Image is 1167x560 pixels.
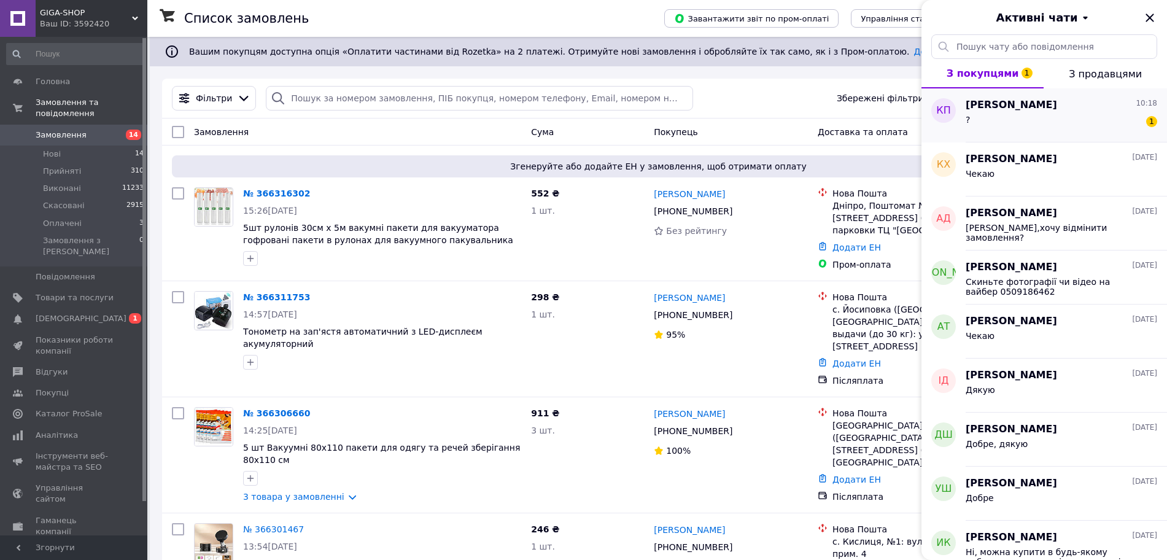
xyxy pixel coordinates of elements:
[243,223,513,245] a: 5шт рулонів 30см х 5м вакумні пакети для вакууматора гофровані пакети в рулонах для вакуумного па...
[937,158,950,172] span: КХ
[936,536,950,550] span: ИК
[832,491,1004,503] div: Післяплата
[1132,531,1157,541] span: [DATE]
[937,320,950,334] span: АТ
[531,189,559,198] span: 552 ₴
[243,189,310,198] a: № 366316302
[1132,152,1157,163] span: [DATE]
[531,524,559,534] span: 246 ₴
[936,212,950,226] span: АД
[996,10,1077,26] span: Активні чати
[832,535,1004,560] div: с. Кислиця, №1: вул. Матроська, 66А прим. 4
[36,335,114,357] span: Показники роботи компанії
[966,331,994,341] span: Чекаю
[1132,206,1157,217] span: [DATE]
[966,115,970,125] span: ?
[195,188,233,226] img: Фото товару
[40,18,147,29] div: Ваш ID: 3592420
[666,446,691,456] span: 100%
[1146,116,1157,127] span: 1
[36,313,126,324] span: [DEMOGRAPHIC_DATA]
[832,243,881,252] a: Додати ЕН
[43,218,82,229] span: Оплачені
[966,531,1057,545] span: [PERSON_NAME]
[664,9,839,28] button: Завантажити звіт по пром-оплаті
[184,11,309,26] h1: Список замовлень
[194,407,233,446] a: Фото товару
[1142,10,1157,25] button: Закрити
[36,367,68,378] span: Відгуки
[832,303,1004,352] div: с. Йосиповка ([GEOGRAPHIC_DATA], [GEOGRAPHIC_DATA].), Пункт приема-выдачи (до 30 кг): ул. [STREET...
[1132,422,1157,433] span: [DATE]
[921,142,1167,196] button: КХ[PERSON_NAME][DATE]Чекаю
[654,292,725,304] a: [PERSON_NAME]
[832,475,881,484] a: Додати ЕН
[921,305,1167,359] button: АТ[PERSON_NAME][DATE]Чекаю
[966,422,1057,437] span: [PERSON_NAME]
[531,309,555,319] span: 1 шт.
[936,482,952,496] span: УШ
[36,387,69,399] span: Покупці
[921,59,1044,88] button: З покупцями1
[832,291,1004,303] div: Нова Пошта
[966,385,995,395] span: Дякую
[674,13,829,24] span: Завантажити звіт по пром-оплаті
[921,359,1167,413] button: ІД[PERSON_NAME][DATE]Дякую
[194,187,233,227] a: Фото товару
[651,422,735,440] div: [PHONE_NUMBER]
[818,127,908,137] span: Доставка та оплата
[43,235,139,257] span: Замовлення з [PERSON_NAME]
[243,542,297,551] span: 13:54[DATE]
[36,430,78,441] span: Аналітика
[1044,59,1167,88] button: З продавцями
[654,127,697,137] span: Покупець
[126,200,144,211] span: 2915
[832,187,1004,200] div: Нова Пошта
[936,104,950,118] span: КП
[135,149,144,160] span: 14
[966,98,1057,112] span: [PERSON_NAME]
[43,149,61,160] span: Нові
[195,408,233,446] img: Фото товару
[196,92,232,104] span: Фільтри
[531,127,554,137] span: Cума
[1069,68,1142,80] span: З продавцями
[243,327,483,349] a: Тонометр на зап'ястя автоматичний з LED-дисплеєм акумуляторний
[921,88,1167,142] button: КП[PERSON_NAME]10:18?1
[139,218,144,229] span: 3
[832,259,1004,271] div: Пром-оплата
[654,188,725,200] a: [PERSON_NAME]
[931,34,1157,59] input: Пошук чату або повідомлення
[832,419,1004,469] div: [GEOGRAPHIC_DATA] ([GEOGRAPHIC_DATA].), №3: вул. [STREET_ADDRESS] (заїзд із вул. [GEOGRAPHIC_DATA])
[851,9,964,28] button: Управління статусами
[837,92,926,104] span: Збережені фільтри:
[195,292,233,330] img: Фото товару
[243,206,297,216] span: 15:26[DATE]
[131,166,144,177] span: 310
[531,206,555,216] span: 1 шт.
[903,266,985,280] span: [PERSON_NAME]
[654,408,725,420] a: [PERSON_NAME]
[1132,368,1157,379] span: [DATE]
[651,306,735,324] div: [PHONE_NUMBER]
[194,127,249,137] span: Замовлення
[1132,314,1157,325] span: [DATE]
[832,359,881,368] a: Додати ЕН
[966,223,1140,243] span: [PERSON_NAME],хочу відмінити замовлення?
[129,313,141,324] span: 1
[921,467,1167,521] button: УШ[PERSON_NAME][DATE]Добре
[531,426,555,435] span: 3 шт.
[36,271,95,282] span: Повідомлення
[966,277,1140,297] span: Скиньте фотографії чи відео на вайбер 0509186462
[243,426,297,435] span: 14:25[DATE]
[177,160,1140,173] span: Згенеруйте або додайте ЕН у замовлення, щоб отримати оплату
[194,291,233,330] a: Фото товару
[1132,476,1157,487] span: [DATE]
[531,292,559,302] span: 298 ₴
[36,76,70,87] span: Головна
[966,476,1057,491] span: [PERSON_NAME]
[243,443,520,465] a: 5 шт Вакуумні 80х110 пакети для одягу та речей зберігання 80х110 см
[934,428,953,442] span: ДШ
